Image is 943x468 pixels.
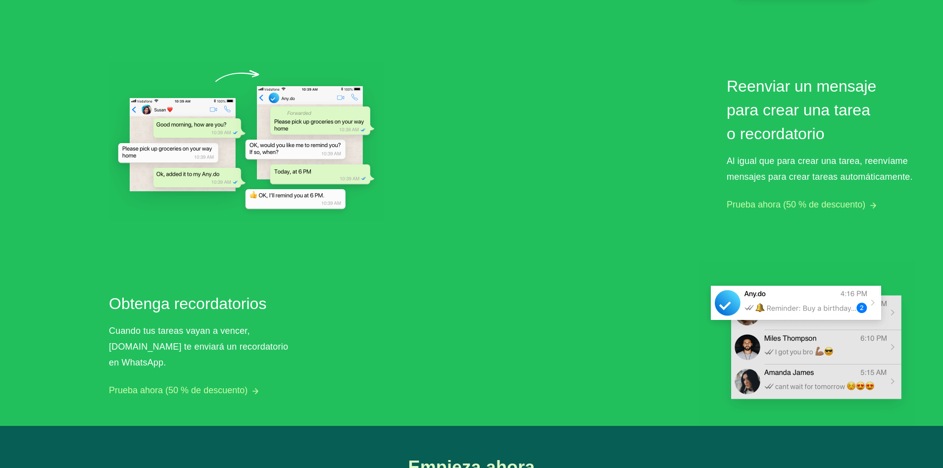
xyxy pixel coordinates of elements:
[727,153,915,185] div: Al igual que para crear una tarea, reenvíame mensajes para crear tareas automáticamente.
[727,200,865,210] button: Prueba ahora (50 % de descuento)
[109,323,297,370] div: Cuando tus tareas vayan a vencer, [DOMAIN_NAME] te enviará un recordatorio en WhatsApp.
[870,203,876,208] img: arrow
[252,388,258,394] img: arrow
[727,74,883,146] h2: Reenviar un mensaje para crear una tarea o recordatorio
[109,292,292,315] h2: Obtenga recordatorios
[699,261,915,426] img: Obtener Recordatorios en WhatsApp
[109,62,384,221] img: Reenviar un mensaje | WhatsApp Recordatorios
[109,385,248,396] button: Prueba ahora (50 % de descuento)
